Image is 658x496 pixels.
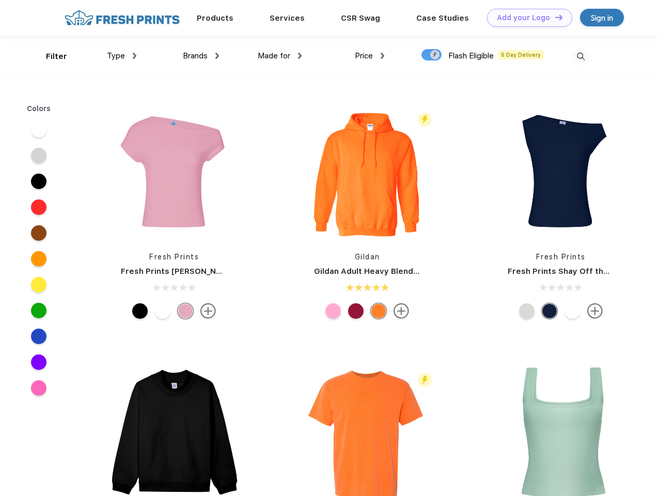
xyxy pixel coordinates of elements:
a: Fresh Prints [PERSON_NAME] Off the Shoulder Top [121,267,322,276]
a: Gildan [355,253,380,261]
span: Made for [258,51,290,60]
a: Fresh Prints [536,253,586,261]
span: Price [355,51,373,60]
a: CSR Swag [341,13,380,23]
div: White [155,303,170,319]
div: Antiq Cherry Red [348,303,364,319]
img: more.svg [587,303,603,319]
div: Filter [46,51,67,63]
img: fo%20logo%202.webp [61,9,183,27]
span: Flash Eligible [448,51,494,60]
div: S Orange [371,303,386,319]
img: desktop_search.svg [572,48,589,65]
a: Services [270,13,305,23]
div: Ash Grey [519,303,535,319]
div: Safety Pink [325,303,341,319]
img: func=resize&h=266 [105,104,243,241]
img: dropdown.png [298,53,302,59]
img: dropdown.png [381,53,384,59]
span: Type [107,51,125,60]
img: dropdown.png [133,53,136,59]
a: Fresh Prints [149,253,199,261]
a: Sign in [580,9,624,26]
img: more.svg [394,303,409,319]
img: func=resize&h=266 [492,104,630,241]
img: flash_active_toggle.svg [418,373,432,387]
a: Gildan Adult Heavy Blend 8 Oz. 50/50 Hooded Sweatshirt [314,267,540,276]
span: 5 Day Delivery [498,50,544,59]
div: Navy [542,303,557,319]
div: Black [132,303,148,319]
div: Sign in [591,12,613,24]
div: Light Pink [178,303,193,319]
img: DT [555,14,562,20]
div: White [565,303,580,319]
img: func=resize&h=266 [299,104,436,241]
img: more.svg [200,303,216,319]
img: flash_active_toggle.svg [418,113,432,127]
span: Brands [183,51,208,60]
div: Colors [19,103,59,114]
img: dropdown.png [215,53,219,59]
a: Products [197,13,233,23]
div: Add your Logo [497,13,550,22]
